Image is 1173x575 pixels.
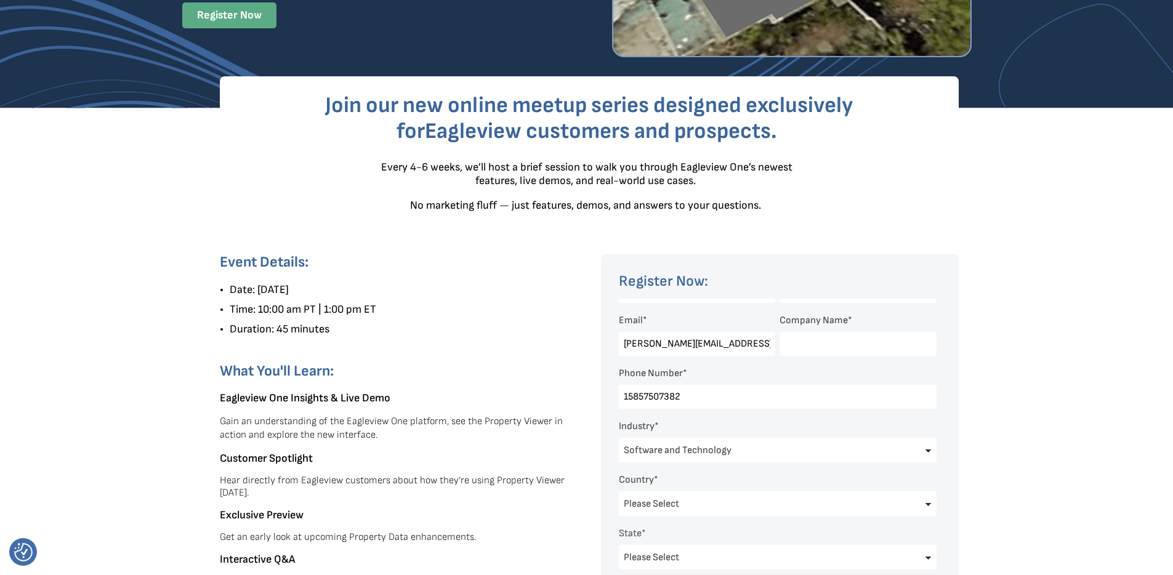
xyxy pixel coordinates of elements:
[619,528,642,539] span: State
[410,198,761,211] span: No marketing fluff — just features, demos, and answers to your questions.
[325,92,853,145] span: Join our new online meetup series designed exclusively for
[780,315,848,326] span: Company Name
[619,420,655,432] span: Industry
[425,118,777,145] span: Eagleview customers and prospects.
[220,416,563,441] span: Gain an understanding of the Eagleview One platform, see the Property Viewer in action and explor...
[619,272,708,290] span: Register Now:
[619,474,654,486] span: Country
[14,543,33,561] img: Revisit consent button
[220,474,565,498] span: Hear directly from Eagleview customers about how they’re using Property Viewer [DATE].
[220,253,308,271] span: Event Details:
[381,161,792,187] span: Every 4-6 weeks, we’ll host a brief session to walk you through Eagleview One’s newest features, ...
[197,9,262,22] strong: Register Now
[182,2,276,28] a: Register Now
[220,508,304,521] span: Exclusive Preview
[230,283,289,296] span: Date: [DATE]
[230,323,329,336] span: Duration: 45 minutes
[619,368,683,379] span: Phone Number
[220,392,390,404] span: Eagleview One Insights & Live Demo
[220,531,476,542] span: Get an early look at upcoming Property Data enhancements.
[220,362,334,380] span: What You'll Learn:
[230,303,376,316] span: Time: 10:00 am PT | 1:00 pm ET
[220,552,295,565] span: Interactive Q&A
[14,543,33,561] button: Consent Preferences
[220,451,313,464] span: Customer Spotlight
[619,315,643,326] span: Email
